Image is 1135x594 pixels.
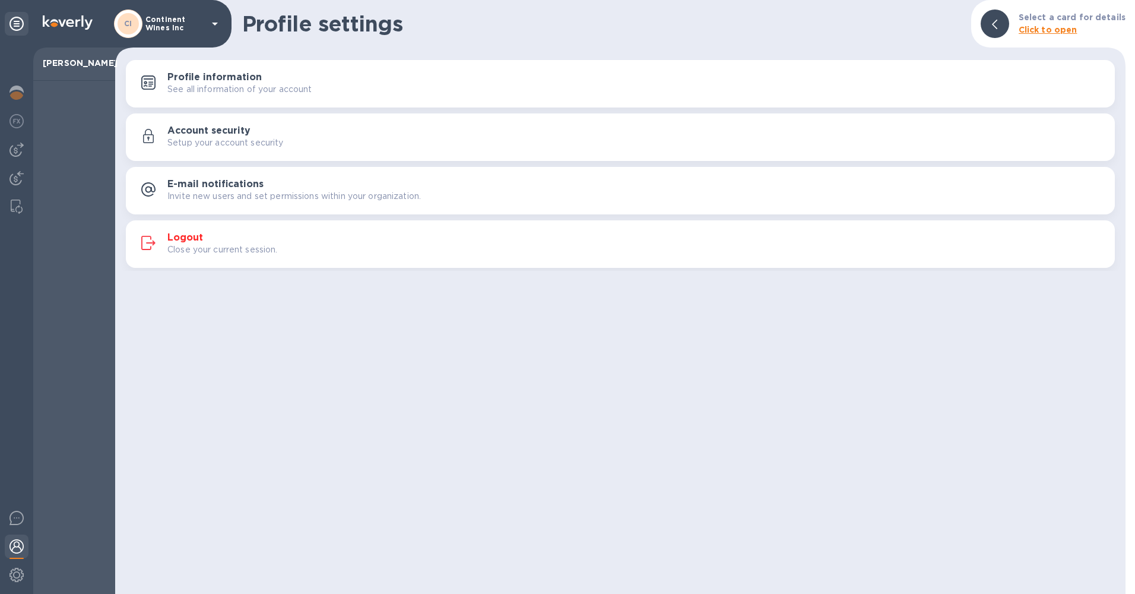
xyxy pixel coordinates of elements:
[9,114,24,128] img: Foreign exchange
[43,57,106,69] p: [PERSON_NAME]
[167,137,284,149] p: Setup your account security
[1019,25,1077,34] b: Click to open
[5,12,28,36] div: Unpin categories
[167,125,251,137] h3: Account security
[167,72,262,83] h3: Profile information
[43,15,93,30] img: Logo
[167,244,278,256] p: Close your current session.
[167,190,421,203] p: Invite new users and set permissions within your organization.
[167,179,264,190] h3: E-mail notifications
[126,220,1115,268] button: LogoutClose your current session.
[124,19,132,28] b: CI
[242,11,962,36] h1: Profile settings
[126,167,1115,214] button: E-mail notificationsInvite new users and set permissions within your organization.
[145,15,205,32] p: Continent Wines Inc
[167,83,312,96] p: See all information of your account
[126,60,1115,108] button: Profile informationSee all information of your account
[167,232,203,244] h3: Logout
[1019,12,1126,22] b: Select a card for details
[126,113,1115,161] button: Account securitySetup your account security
